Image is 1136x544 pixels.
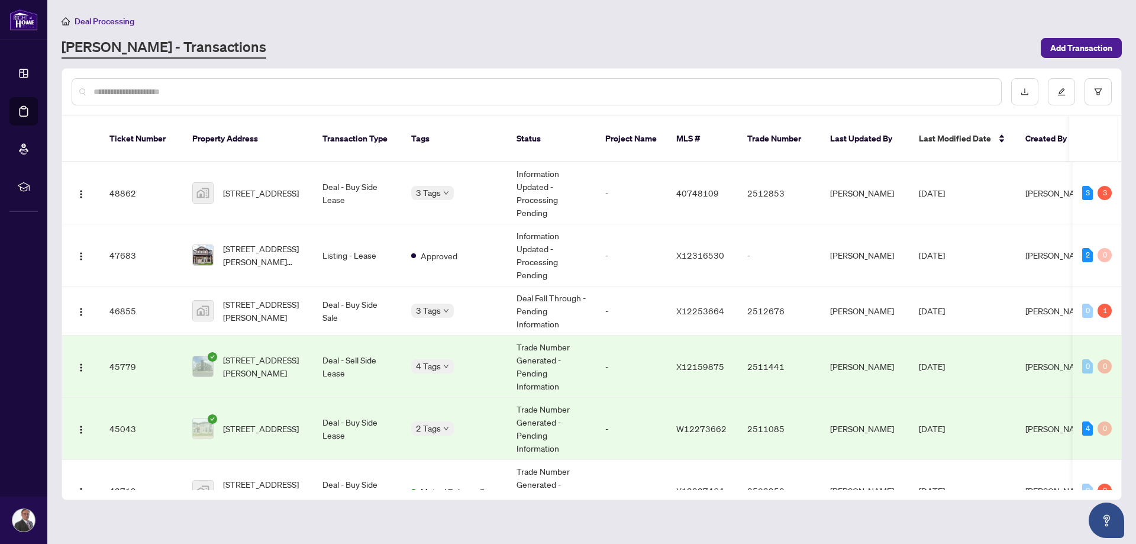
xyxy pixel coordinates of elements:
[208,414,217,424] span: check-circle
[193,419,213,439] img: thumbnail-img
[821,336,909,398] td: [PERSON_NAME]
[223,353,304,379] span: [STREET_ADDRESS][PERSON_NAME]
[738,287,821,336] td: 2512676
[100,224,183,287] td: 47683
[76,363,86,372] img: Logo
[1098,248,1112,262] div: 0
[738,460,821,522] td: 2509958
[667,116,738,162] th: MLS #
[1025,250,1089,260] span: [PERSON_NAME]
[821,224,909,287] td: [PERSON_NAME]
[596,116,667,162] th: Project Name
[443,363,449,369] span: down
[100,398,183,460] td: 45043
[1085,78,1112,105] button: filter
[596,398,667,460] td: -
[1089,503,1124,538] button: Open asap
[507,398,596,460] td: Trade Number Generated - Pending Information
[313,336,402,398] td: Deal - Sell Side Lease
[9,9,38,31] img: logo
[1050,38,1112,57] span: Add Transaction
[676,188,719,198] span: 40748109
[507,460,596,522] td: Trade Number Generated - Pending Information
[223,422,299,435] span: [STREET_ADDRESS]
[676,250,724,260] span: X12316530
[193,301,213,321] img: thumbnail-img
[1098,421,1112,436] div: 0
[676,361,724,372] span: X12159875
[919,485,945,496] span: [DATE]
[193,356,213,376] img: thumbnail-img
[223,478,304,504] span: [STREET_ADDRESS][PERSON_NAME]
[313,287,402,336] td: Deal - Buy Side Sale
[507,162,596,224] td: Information Updated - Processing Pending
[738,398,821,460] td: 2511085
[100,460,183,522] td: 42719
[313,398,402,460] td: Deal - Buy Side Lease
[1098,304,1112,318] div: 1
[12,509,35,532] img: Profile Icon
[919,188,945,198] span: [DATE]
[76,189,86,199] img: Logo
[676,423,727,434] span: W12273662
[596,287,667,336] td: -
[821,162,909,224] td: [PERSON_NAME]
[1025,305,1089,316] span: [PERSON_NAME]
[676,305,724,316] span: X12253664
[100,287,183,336] td: 46855
[919,132,991,145] span: Last Modified Date
[76,487,86,497] img: Logo
[76,252,86,261] img: Logo
[1098,186,1112,200] div: 3
[193,245,213,265] img: thumbnail-img
[1082,421,1093,436] div: 4
[1082,484,1093,498] div: 0
[193,183,213,203] img: thumbnail-img
[443,426,449,432] span: down
[72,246,91,265] button: Logo
[1016,116,1087,162] th: Created By
[313,224,402,287] td: Listing - Lease
[443,308,449,314] span: down
[919,361,945,372] span: [DATE]
[313,116,402,162] th: Transaction Type
[1048,78,1075,105] button: edit
[1021,88,1029,96] span: download
[72,481,91,500] button: Logo
[821,116,909,162] th: Last Updated By
[193,481,213,501] img: thumbnail-img
[738,116,821,162] th: Trade Number
[183,116,313,162] th: Property Address
[62,17,70,25] span: home
[1082,186,1093,200] div: 3
[416,304,441,317] span: 3 Tags
[676,485,724,496] span: X12227464
[1094,88,1102,96] span: filter
[1057,88,1066,96] span: edit
[507,116,596,162] th: Status
[402,116,507,162] th: Tags
[421,485,498,498] span: Mutual Release Completed
[72,419,91,438] button: Logo
[919,305,945,316] span: [DATE]
[1098,484,1112,498] div: 2
[821,460,909,522] td: [PERSON_NAME]
[919,250,945,260] span: [DATE]
[738,162,821,224] td: 2512853
[75,16,134,27] span: Deal Processing
[507,287,596,336] td: Deal Fell Through - Pending Information
[919,423,945,434] span: [DATE]
[821,287,909,336] td: [PERSON_NAME]
[62,37,266,59] a: [PERSON_NAME] - Transactions
[100,336,183,398] td: 45779
[416,359,441,373] span: 4 Tags
[1082,248,1093,262] div: 2
[76,307,86,317] img: Logo
[72,301,91,320] button: Logo
[1025,423,1089,434] span: [PERSON_NAME]
[72,184,91,202] button: Logo
[738,336,821,398] td: 2511441
[72,357,91,376] button: Logo
[1041,38,1122,58] button: Add Transaction
[1082,304,1093,318] div: 0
